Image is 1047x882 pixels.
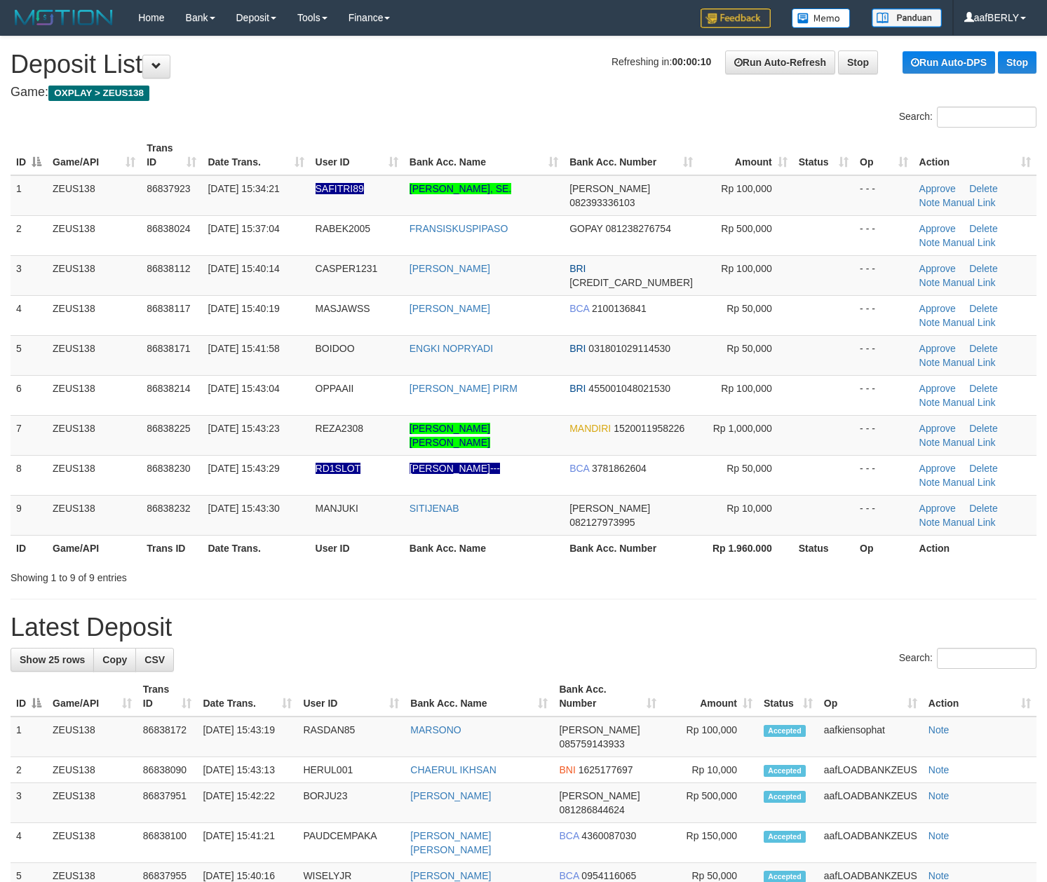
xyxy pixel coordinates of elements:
[588,343,670,354] span: Copy 031801029114530 to clipboard
[410,503,459,514] a: SITIJENAB
[854,175,913,216] td: - - -
[969,183,997,194] a: Delete
[316,423,363,434] span: REZA2308
[928,724,950,735] a: Note
[928,830,950,841] a: Note
[47,335,141,375] td: ZEUS138
[899,648,1036,669] label: Search:
[614,423,684,434] span: Copy 1520011958226 to clipboard
[758,677,818,717] th: Status: activate to sort column ascending
[919,197,940,208] a: Note
[147,503,190,514] span: 86838232
[721,383,771,394] span: Rp 100,000
[937,107,1036,128] input: Search:
[943,237,996,248] a: Manual Link
[404,535,564,561] th: Bank Acc. Name
[854,335,913,375] td: - - -
[197,783,297,823] td: [DATE] 15:42:22
[928,790,950,801] a: Note
[559,870,579,881] span: BCA
[919,343,956,354] a: Approve
[793,535,854,561] th: Status
[903,51,995,74] a: Run Auto-DPS
[208,423,279,434] span: [DATE] 15:43:23
[11,215,47,255] td: 2
[943,277,996,288] a: Manual Link
[793,135,854,175] th: Status: activate to sort column ascending
[854,255,913,295] td: - - -
[197,757,297,783] td: [DATE] 15:43:13
[144,654,165,665] span: CSV
[559,790,640,801] span: [PERSON_NAME]
[208,343,279,354] span: [DATE] 15:41:58
[662,717,758,757] td: Rp 100,000
[919,423,956,434] a: Approve
[11,375,47,415] td: 6
[764,831,806,843] span: Accepted
[914,135,1036,175] th: Action: activate to sort column ascending
[147,303,190,314] span: 86838117
[316,303,370,314] span: MASJAWSS
[147,383,190,394] span: 86838214
[11,677,47,717] th: ID: activate to sort column descending
[969,303,997,314] a: Delete
[137,783,198,823] td: 86837951
[698,535,793,561] th: Rp 1.960.000
[47,717,137,757] td: ZEUS138
[208,383,279,394] span: [DATE] 15:43:04
[553,677,662,717] th: Bank Acc. Number: activate to sort column ascending
[410,343,493,354] a: ENGKI NOPRYADI
[569,463,589,474] span: BCA
[47,415,141,455] td: ZEUS138
[564,535,698,561] th: Bank Acc. Number
[410,463,500,474] a: [PERSON_NAME]---
[969,463,997,474] a: Delete
[208,503,279,514] span: [DATE] 15:43:30
[725,50,835,74] a: Run Auto-Refresh
[592,303,647,314] span: Copy 2100136841 to clipboard
[588,383,670,394] span: Copy 455001048021530 to clipboard
[569,277,693,288] span: Copy 656301005166532 to clipboard
[698,135,793,175] th: Amount: activate to sort column ascending
[854,295,913,335] td: - - -
[11,255,47,295] td: 3
[147,183,190,194] span: 86837923
[969,423,997,434] a: Delete
[818,717,923,757] td: aafkiensophat
[11,7,117,28] img: MOTION_logo.png
[410,724,461,735] a: MARSONO
[721,183,771,194] span: Rp 100,000
[569,503,650,514] span: [PERSON_NAME]
[11,335,47,375] td: 5
[47,677,137,717] th: Game/API: activate to sort column ascending
[569,263,586,274] span: BRI
[854,375,913,415] td: - - -
[727,503,772,514] span: Rp 10,000
[919,437,940,448] a: Note
[559,804,624,815] span: Copy 081286844624 to clipboard
[405,677,553,717] th: Bank Acc. Name: activate to sort column ascending
[579,764,633,775] span: Copy 1625177697 to clipboard
[559,738,624,749] span: Copy 085759143933 to clipboard
[559,764,575,775] span: BNI
[919,503,956,514] a: Approve
[316,383,354,394] span: OPPAAII
[147,343,190,354] span: 86838171
[202,535,309,561] th: Date Trans.
[854,415,913,455] td: - - -
[928,764,950,775] a: Note
[410,383,518,394] a: [PERSON_NAME] PIRM
[569,183,650,194] span: [PERSON_NAME]
[202,135,309,175] th: Date Trans.: activate to sort column ascending
[943,477,996,488] a: Manual Link
[764,725,806,737] span: Accepted
[47,455,141,495] td: ZEUS138
[899,107,1036,128] label: Search:
[11,717,47,757] td: 1
[969,343,997,354] a: Delete
[147,423,190,434] span: 86838225
[137,823,198,863] td: 86838100
[404,135,564,175] th: Bank Acc. Name: activate to sort column ascending
[297,677,405,717] th: User ID: activate to sort column ascending
[943,317,996,328] a: Manual Link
